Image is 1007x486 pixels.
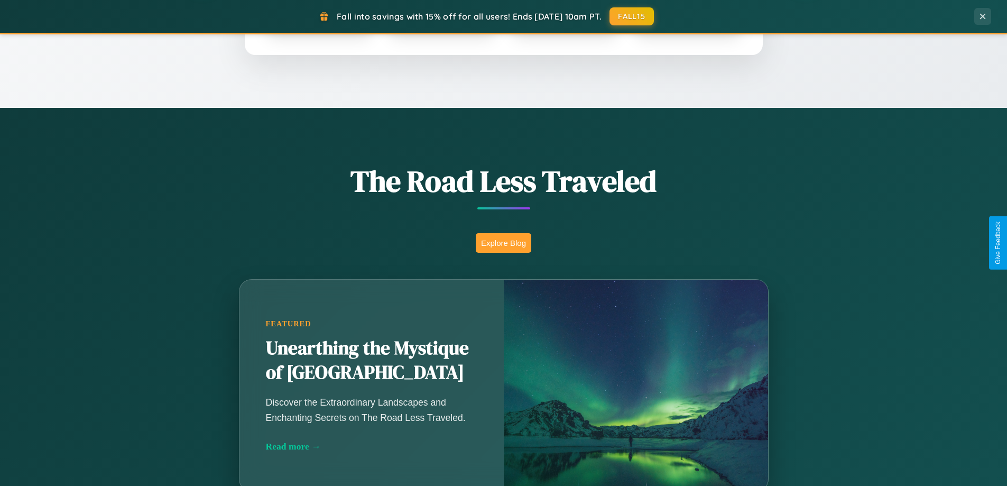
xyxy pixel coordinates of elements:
h1: The Road Less Traveled [187,161,821,201]
span: Fall into savings with 15% off for all users! Ends [DATE] 10am PT. [337,11,602,22]
div: Give Feedback [994,222,1002,264]
button: FALL15 [609,7,654,25]
button: Explore Blog [476,233,531,253]
div: Featured [266,319,477,328]
p: Discover the Extraordinary Landscapes and Enchanting Secrets on The Road Less Traveled. [266,395,477,425]
div: Read more → [266,441,477,452]
h2: Unearthing the Mystique of [GEOGRAPHIC_DATA] [266,336,477,385]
